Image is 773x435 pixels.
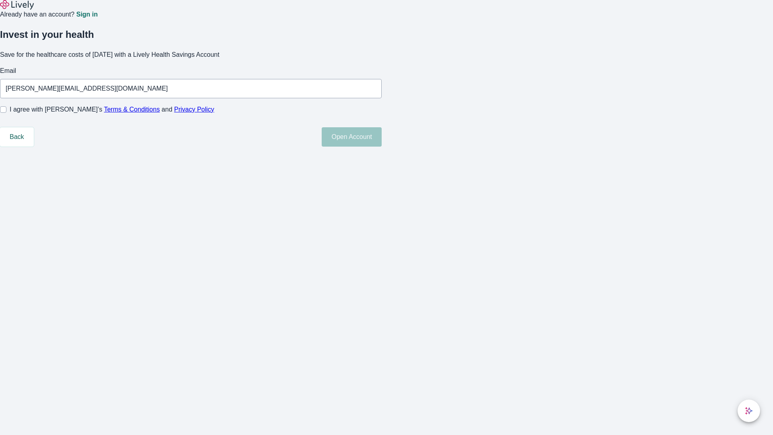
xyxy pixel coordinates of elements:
[745,407,753,415] svg: Lively AI Assistant
[76,11,97,18] a: Sign in
[738,400,760,422] button: chat
[10,105,214,114] span: I agree with [PERSON_NAME]’s and
[104,106,160,113] a: Terms & Conditions
[174,106,215,113] a: Privacy Policy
